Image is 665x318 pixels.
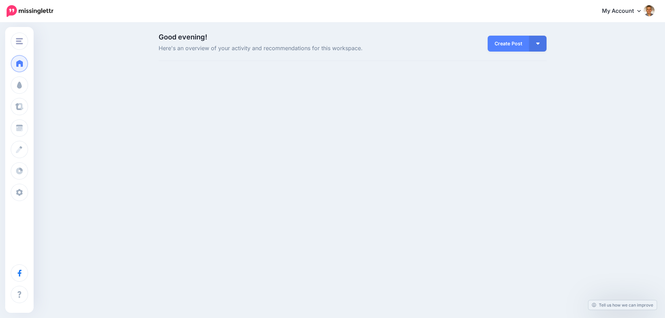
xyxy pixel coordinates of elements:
a: Tell us how we can improve [588,300,657,310]
span: Here's an overview of your activity and recommendations for this workspace. [159,44,414,53]
img: Missinglettr [7,5,53,17]
span: Good evening! [159,33,207,41]
a: Create Post [488,36,529,52]
img: menu.png [16,38,23,44]
img: arrow-down-white.png [536,43,540,45]
a: My Account [595,3,655,20]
